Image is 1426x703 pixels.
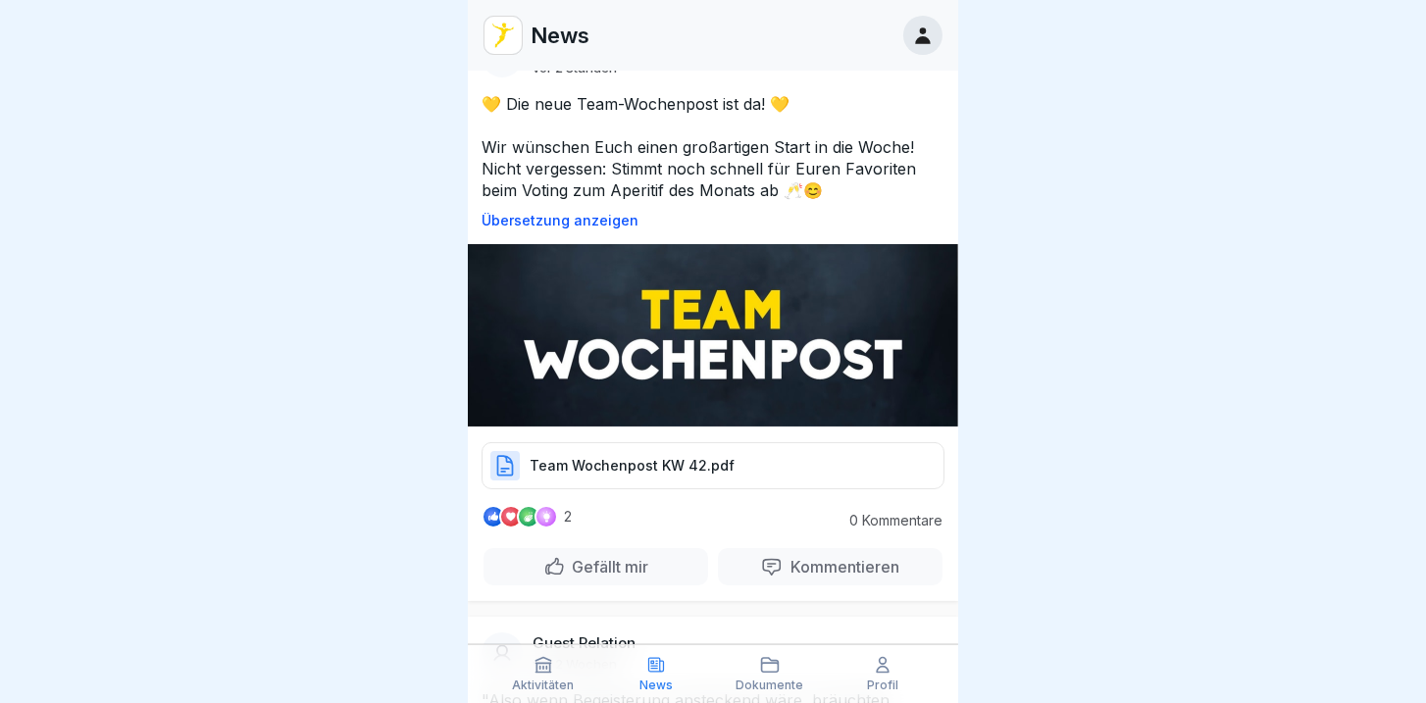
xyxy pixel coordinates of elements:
p: Übersetzung anzeigen [482,213,944,228]
img: Post Image [468,244,958,427]
p: Profil [867,678,898,692]
p: 2 [564,509,572,525]
a: Team Wochenpost KW 42.pdf [482,465,944,484]
p: News [639,678,673,692]
p: News [531,23,589,48]
p: Kommentieren [783,557,899,577]
p: Dokumente [736,678,803,692]
p: 0 Kommentare [835,513,942,528]
p: Gefällt mir [565,557,649,577]
p: Team Wochenpost KW 42.pdf [530,456,735,476]
img: vd4jgc378hxa8p7qw0fvrl7x.png [484,17,522,54]
p: Guest Relation [533,634,636,652]
p: Aktivitäten [512,678,574,692]
p: 💛 Die neue Team-Wochenpost ist da! 💛 Wir wünschen Euch einen großartigen Start in die Woche! Nich... [482,93,944,201]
